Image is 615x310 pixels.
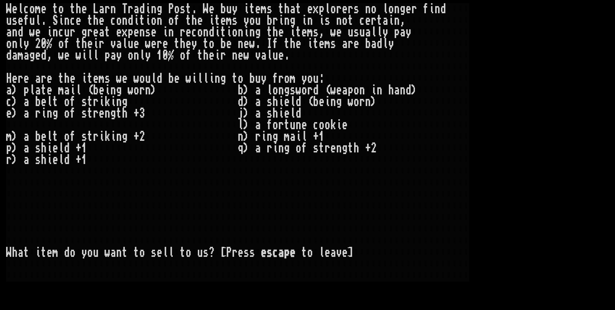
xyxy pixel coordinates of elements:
div: H [6,73,12,84]
div: n [139,26,145,38]
div: n [249,26,255,38]
div: h [64,73,70,84]
div: e [174,73,180,84]
div: l [18,38,23,50]
div: % [47,38,52,50]
div: o [139,73,145,84]
div: r [70,26,76,38]
div: w [186,73,191,84]
div: l [35,15,41,26]
div: . [41,15,47,26]
div: e [23,73,29,84]
div: e [278,26,284,38]
div: o [29,3,35,15]
div: a [371,38,377,50]
div: n [238,26,243,38]
div: d [18,26,23,38]
div: f [186,50,191,61]
div: y [243,15,249,26]
div: a [290,3,296,15]
div: o [209,38,215,50]
div: t [58,73,64,84]
div: d [440,3,446,15]
div: n [232,50,238,61]
div: l [151,73,157,84]
div: t [348,15,353,26]
div: h [180,38,186,50]
div: m [307,26,313,38]
div: e [255,3,261,15]
div: n [110,3,116,15]
div: t [87,73,93,84]
div: o [371,3,377,15]
div: e [197,15,203,26]
div: u [359,26,365,38]
div: s [180,3,186,15]
div: u [348,26,353,38]
div: e [186,38,191,50]
div: w [249,38,255,50]
div: e [93,73,99,84]
div: w [116,73,122,84]
div: W [6,3,12,15]
div: s [313,26,319,38]
div: I [267,38,272,50]
div: e [12,73,18,84]
div: i [133,15,139,26]
div: o [180,50,186,61]
div: r [128,3,133,15]
div: n [12,26,18,38]
div: , [319,26,325,38]
div: i [209,15,215,26]
div: o [388,3,394,15]
div: o [58,3,64,15]
div: e [35,26,41,38]
div: c [70,15,76,26]
div: a [365,26,371,38]
div: 1 [157,50,162,61]
div: r [272,15,278,26]
div: e [151,38,157,50]
div: a [99,26,105,38]
div: i [191,73,197,84]
div: h [284,3,290,15]
div: a [23,50,29,61]
div: h [81,38,87,50]
div: , [47,50,52,61]
div: e [238,50,243,61]
div: 0 [162,50,168,61]
div: T [122,3,128,15]
div: e [162,38,168,50]
div: e [47,73,52,84]
div: w [58,50,64,61]
div: i [301,15,307,26]
div: e [76,15,81,26]
div: i [47,26,52,38]
div: g [400,3,406,15]
div: l [377,26,382,38]
div: % [168,50,174,61]
div: e [220,15,226,26]
div: i [243,26,249,38]
div: e [99,15,105,26]
div: n [168,26,174,38]
div: i [215,50,220,61]
div: v [110,38,116,50]
div: p [394,26,400,38]
div: i [145,3,151,15]
div: f [272,38,278,50]
div: i [278,15,284,26]
div: r [87,26,93,38]
div: t [87,15,93,26]
div: d [377,38,382,50]
div: S [52,15,58,26]
div: y [406,26,411,38]
div: e [133,26,139,38]
div: y [116,50,122,61]
div: y [23,38,29,50]
div: c [191,26,197,38]
div: d [157,73,162,84]
div: e [87,38,93,50]
div: 2 [35,38,41,50]
div: r [99,38,105,50]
